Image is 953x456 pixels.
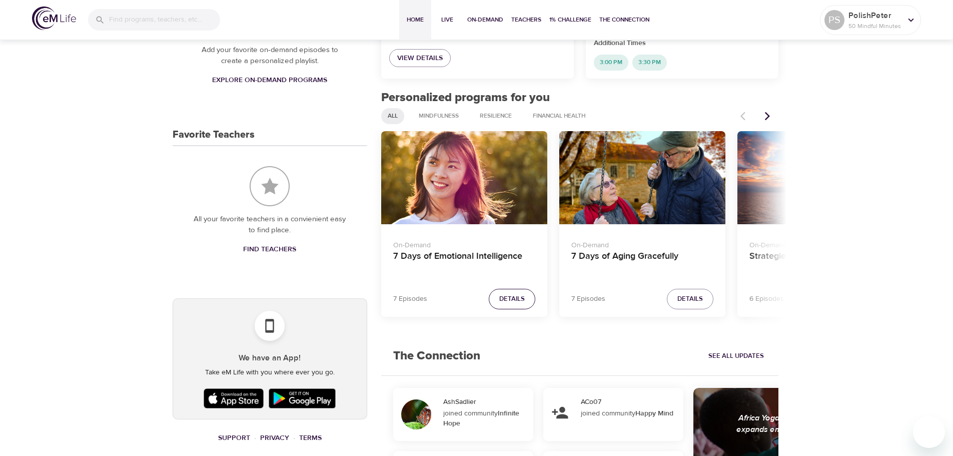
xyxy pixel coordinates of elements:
li: · [254,431,256,445]
a: Privacy [260,433,289,442]
div: PS [824,10,844,30]
img: Favorite Teachers [250,166,290,206]
p: All your favorite teachers in a convienient easy to find place. [193,214,347,236]
span: Details [499,293,525,305]
a: Terms [299,433,322,442]
span: Teachers [511,15,541,25]
span: 3:30 PM [632,58,667,67]
p: Add your favorite on-demand episodes to create a personalized playlist. [193,45,347,67]
h2: The Connection [381,337,492,375]
input: Find programs, teachers, etc... [109,9,220,31]
div: joined community [443,408,527,428]
p: 6 Episodes [749,294,784,304]
div: ACo07 [581,397,679,407]
span: Find Teachers [243,243,296,256]
span: 3:00 PM [594,58,628,67]
nav: breadcrumb [173,431,367,445]
span: Details [677,293,703,305]
span: Resilience [474,112,518,120]
p: On-Demand [749,236,891,251]
a: Find Teachers [239,240,300,259]
h3: Favorite Teachers [173,129,255,141]
p: Additional Times [594,38,770,49]
h2: Personalized programs for you [381,91,779,105]
div: joined community [581,408,677,418]
p: Take eM Life with you where ever you go. [181,367,359,378]
img: logo [32,7,76,30]
span: Home [403,15,427,25]
button: Details [667,289,713,309]
span: Live [435,15,459,25]
a: View Details [389,49,451,68]
p: On-Demand [393,236,535,251]
button: Next items [756,105,778,127]
button: Details [489,289,535,309]
div: Mindfulness [412,108,465,124]
div: 3:30 PM [632,55,667,71]
button: 7 Days of Emotional Intelligence [381,131,547,225]
span: Financial Health [527,112,591,120]
span: All [382,112,404,120]
button: Strategies to Reduce Stress [737,131,903,225]
strong: Infinite Hope [443,409,519,428]
a: Support [218,433,250,442]
p: 7 Episodes [571,294,605,304]
h4: 7 Days of Emotional Intelligence [393,251,535,275]
button: 7 Days of Aging Gracefully [559,131,725,225]
p: 50 Mindful Minutes [848,22,901,31]
div: Resilience [473,108,518,124]
div: 3:00 PM [594,55,628,71]
h4: Strategies to Reduce Stress [749,251,891,275]
span: 1% Challenge [549,15,591,25]
a: See All Updates [706,348,766,364]
strong: Happy Mind [635,409,673,418]
span: Mindfulness [413,112,465,120]
span: Explore On-Demand Programs [212,74,327,87]
span: View Details [397,52,443,65]
h5: We have an App! [181,353,359,363]
img: Apple App Store [201,386,266,411]
div: Africa Yoga Project educates, empowers, elevates and expands employability for [DEMOGRAPHIC_DATA]... [729,412,948,447]
iframe: Button to launch messaging window [913,416,945,448]
li: · [293,431,295,445]
p: PolishPeter [848,10,901,22]
span: The Connection [599,15,649,25]
h4: 7 Days of Aging Gracefully [571,251,713,275]
a: Explore On-Demand Programs [208,71,331,90]
p: On-Demand [571,236,713,251]
p: 7 Episodes [393,294,427,304]
span: See All Updates [708,350,764,362]
div: Financial Health [526,108,592,124]
div: AshSadlier [443,397,529,407]
div: All [381,108,404,124]
img: Google Play Store [266,386,338,411]
span: On-Demand [467,15,503,25]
